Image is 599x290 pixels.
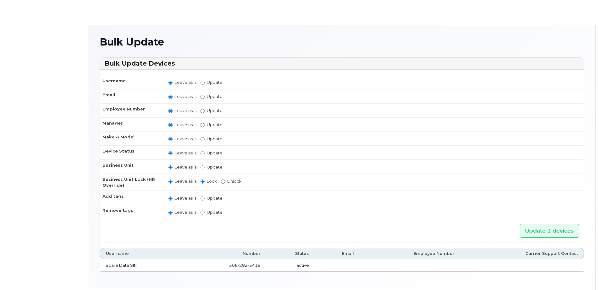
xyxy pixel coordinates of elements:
[100,145,163,159] th: Device Status
[100,174,163,191] th: Business Unit Lock (HR Override)
[168,211,173,215] input: Leave as is
[201,123,205,127] input: Update
[201,109,205,113] input: Update
[168,95,173,99] input: Leave as is
[201,81,205,85] input: Update
[201,79,223,85] label: Update
[201,195,223,201] label: Update
[100,103,163,117] th: Employee Number
[100,191,163,205] th: Add tags
[100,36,584,47] h1: Bulk Update
[100,89,163,103] th: Email
[168,136,196,142] label: Leave as is
[168,195,196,201] label: Leave as is
[168,122,196,128] label: Leave as is
[201,150,223,156] label: Update
[201,165,205,169] input: Update
[168,109,173,113] input: Leave as is
[201,209,223,215] label: Update
[201,151,205,155] input: Update
[100,259,184,272] td: Spare Data SIM
[201,94,223,99] label: Update
[248,263,261,268] span: 5419
[168,137,173,141] input: Leave as is
[168,94,196,99] label: Leave as is
[168,108,196,114] label: Leave as is
[168,164,196,170] label: Leave as is
[168,178,196,184] label: Leave as is
[100,131,163,145] th: Make & Model
[315,248,360,259] th: Email
[201,180,205,184] input: Lock
[168,209,196,215] label: Leave as is
[221,180,225,184] input: Unlock
[360,248,460,259] th: Employee Number
[201,196,205,201] input: Update
[201,137,205,141] input: Update
[100,117,163,132] th: Manager
[201,164,223,170] label: Update
[168,151,173,155] input: Leave as is
[100,75,163,89] th: Username
[520,224,579,238] input: Update 1 devices
[201,108,223,114] label: Update
[100,205,163,219] th: Remove tags
[100,248,184,259] th: Username
[184,248,266,259] th: Number
[238,263,248,268] span: 282
[266,248,315,259] th: Status
[201,178,217,184] label: Lock
[168,180,173,184] input: Leave as is
[168,150,196,156] label: Leave as is
[100,159,163,174] th: Business Unit
[105,59,579,68] h3: Bulk Update Devices
[201,95,205,99] input: Update
[168,81,173,85] input: Leave as is
[168,165,173,169] input: Leave as is
[266,259,315,272] td: active
[168,123,173,127] input: Leave as is
[168,196,173,201] input: Leave as is
[168,79,196,85] label: Leave as is
[201,122,223,128] label: Update
[201,211,205,215] input: Update
[460,248,584,259] th: Carrier Support Contact
[229,263,261,268] span: 506
[221,178,242,184] label: Unlock
[201,136,223,142] label: Update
